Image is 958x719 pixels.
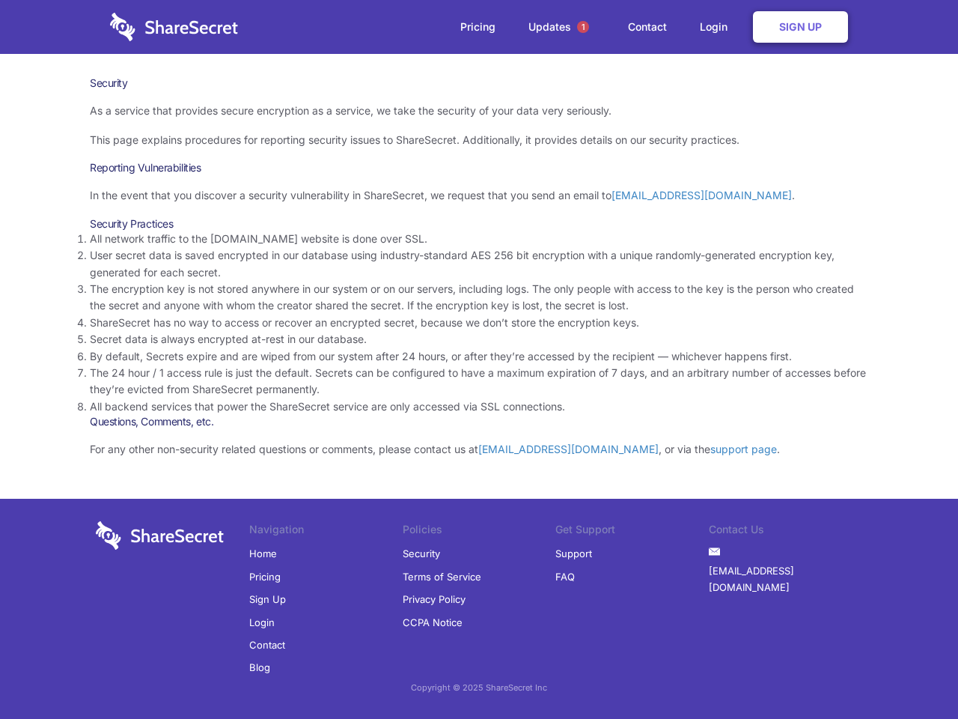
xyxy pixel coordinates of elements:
[90,247,868,281] li: User secret data is saved encrypted in our database using industry-standard AES 256 bit encryptio...
[613,4,682,50] a: Contact
[96,521,224,550] img: logo-wordmark-white-trans-d4663122ce5f474addd5e946df7df03e33cb6a1c49d2221995e7729f52c070b2.svg
[110,13,238,41] img: logo-wordmark-white-trans-d4663122ce5f474addd5e946df7df03e33cb6a1c49d2221995e7729f52c070b2.svg
[403,542,440,565] a: Security
[90,76,868,90] h1: Security
[249,565,281,588] a: Pricing
[753,11,848,43] a: Sign Up
[555,521,709,542] li: Get Support
[403,611,463,634] a: CCPA Notice
[478,443,659,455] a: [EMAIL_ADDRESS][DOMAIN_NAME]
[90,331,868,348] li: Secret data is always encrypted at-rest in our database.
[90,281,868,315] li: The encryption key is not stored anywhere in our system or on our servers, including logs. The on...
[709,521,862,542] li: Contact Us
[90,365,868,398] li: The 24 hour / 1 access rule is just the default. Secrets can be configured to have a maximum expi...
[90,103,868,119] p: As a service that provides secure encryption as a service, we take the security of your data very...
[249,634,285,656] a: Contact
[403,521,556,542] li: Policies
[90,132,868,148] p: This page explains procedures for reporting security issues to ShareSecret. Additionally, it prov...
[90,398,868,415] li: All backend services that power the ShareSecret service are only accessed via SSL connections.
[90,217,868,231] h3: Security Practices
[403,588,466,610] a: Privacy Policy
[577,21,589,33] span: 1
[685,4,750,50] a: Login
[445,4,510,50] a: Pricing
[249,521,403,542] li: Navigation
[403,565,481,588] a: Terms of Service
[90,231,868,247] li: All network traffic to the [DOMAIN_NAME] website is done over SSL.
[709,559,862,599] a: [EMAIL_ADDRESS][DOMAIN_NAME]
[710,443,777,455] a: support page
[90,161,868,175] h3: Reporting Vulnerabilities
[90,348,868,365] li: By default, Secrets expire and are wiped from our system after 24 hours, or after they’re accesse...
[249,611,275,634] a: Login
[555,565,575,588] a: FAQ
[90,315,868,331] li: ShareSecret has no way to access or recover an encrypted secret, because we don’t store the encry...
[90,187,868,204] p: In the event that you discover a security vulnerability in ShareSecret, we request that you send ...
[90,441,868,458] p: For any other non-security related questions or comments, please contact us at , or via the .
[90,415,868,428] h3: Questions, Comments, etc.
[555,542,592,565] a: Support
[249,542,277,565] a: Home
[249,656,270,679] a: Blog
[611,189,792,201] a: [EMAIL_ADDRESS][DOMAIN_NAME]
[249,588,286,610] a: Sign Up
